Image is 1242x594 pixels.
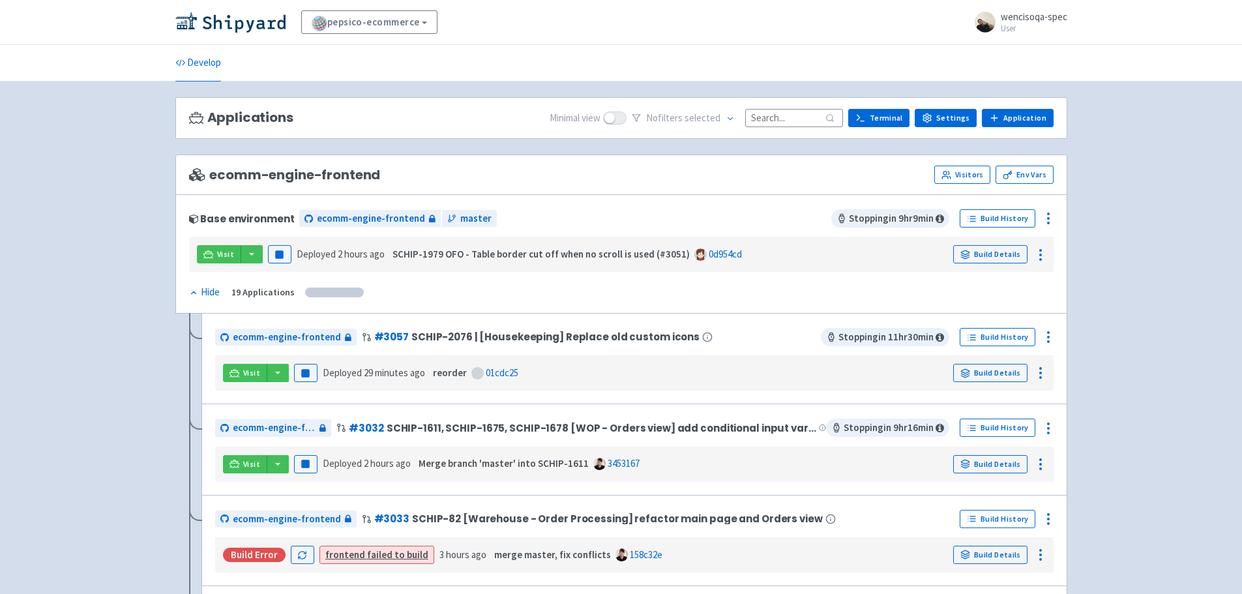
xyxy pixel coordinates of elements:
[392,248,690,260] strong: SCHIP-1979 OFO - Table border cut off when no scroll is used (#3051)
[349,421,383,435] a: #3032
[439,548,486,561] time: 3 hours ago
[982,109,1053,127] a: Application
[297,248,385,260] span: Deployed
[233,512,341,527] span: ecomm-engine-frontend
[460,211,492,226] span: master
[189,213,295,224] div: Base environment
[189,110,293,125] h3: Applications
[215,511,357,528] a: ecomm-engine-frontend
[374,330,409,344] a: #3057
[338,248,385,260] time: 2 hours ago
[953,546,1028,564] a: Build Details
[848,109,909,127] a: Terminal
[442,210,497,228] a: master
[223,548,286,562] div: Build Error
[821,328,949,346] span: Stopping in 11 hr 30 min
[294,455,318,473] button: Pause
[953,245,1028,263] a: Build Details
[960,209,1035,228] a: Build History
[374,512,409,526] a: #3033
[325,548,365,561] strong: frontend
[915,109,977,127] a: Settings
[323,366,425,379] span: Deployed
[233,330,341,345] span: ecomm-engine-frontend
[745,109,843,126] input: Search...
[223,364,267,382] a: Visit
[215,419,332,437] a: ecomm-engine-frontend
[550,111,600,126] span: Minimal view
[412,513,823,524] span: SCHIP-82 [Warehouse - Order Processing] refactor main page and Orders view
[960,419,1035,437] a: Build History
[709,248,742,260] a: 0d954cd
[189,285,220,300] div: Hide
[960,510,1035,528] a: Build History
[189,168,381,183] span: ecomm-engine-frontend
[233,421,316,436] span: ecomm-engine-frontend
[215,329,357,346] a: ecomm-engine-frontend
[1001,24,1067,33] small: User
[301,10,438,34] a: pepsico-ecommerce
[175,12,286,33] img: Shipyard logo
[364,366,425,379] time: 29 minutes ago
[934,166,990,184] a: Visitors
[608,457,640,469] a: 3453167
[231,285,295,300] div: 19 Applications
[419,457,589,469] strong: Merge branch 'master' into SCHIP-1611
[243,368,260,378] span: Visit
[953,455,1028,473] a: Build Details
[268,245,291,263] button: Pause
[960,328,1035,346] a: Build History
[685,111,720,124] span: selected
[967,12,1067,33] a: wencisoqa-spec User
[1001,10,1067,23] span: wencisoqa-spec
[223,455,267,473] a: Visit
[317,211,425,226] span: ecomm-engine-frontend
[197,245,241,263] a: Visit
[646,111,720,126] span: No filter s
[364,457,411,469] time: 2 hours ago
[630,548,662,561] a: 158c32e
[486,366,518,379] a: 01cdc25
[831,209,949,228] span: Stopping in 9 hr 9 min
[299,210,441,228] a: ecomm-engine-frontend
[387,423,817,434] span: SCHIP-1611, SCHIP-1675, SCHIP-1678 [WOP - Orders view] add conditional input variable of dc id to...
[494,548,611,561] strong: merge master, fix conflicts
[217,249,234,260] span: Visit
[243,459,260,469] span: Visit
[953,364,1028,382] a: Build Details
[189,285,221,300] button: Hide
[325,548,428,561] a: frontend failed to build
[175,45,221,82] a: Develop
[411,331,700,342] span: SCHIP-2076 | [Housekeeping] Replace old custom icons
[323,457,411,469] span: Deployed
[294,364,318,382] button: Pause
[433,366,467,379] strong: reorder
[996,166,1053,184] a: Env Vars
[826,419,949,437] span: Stopping in 9 hr 16 min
